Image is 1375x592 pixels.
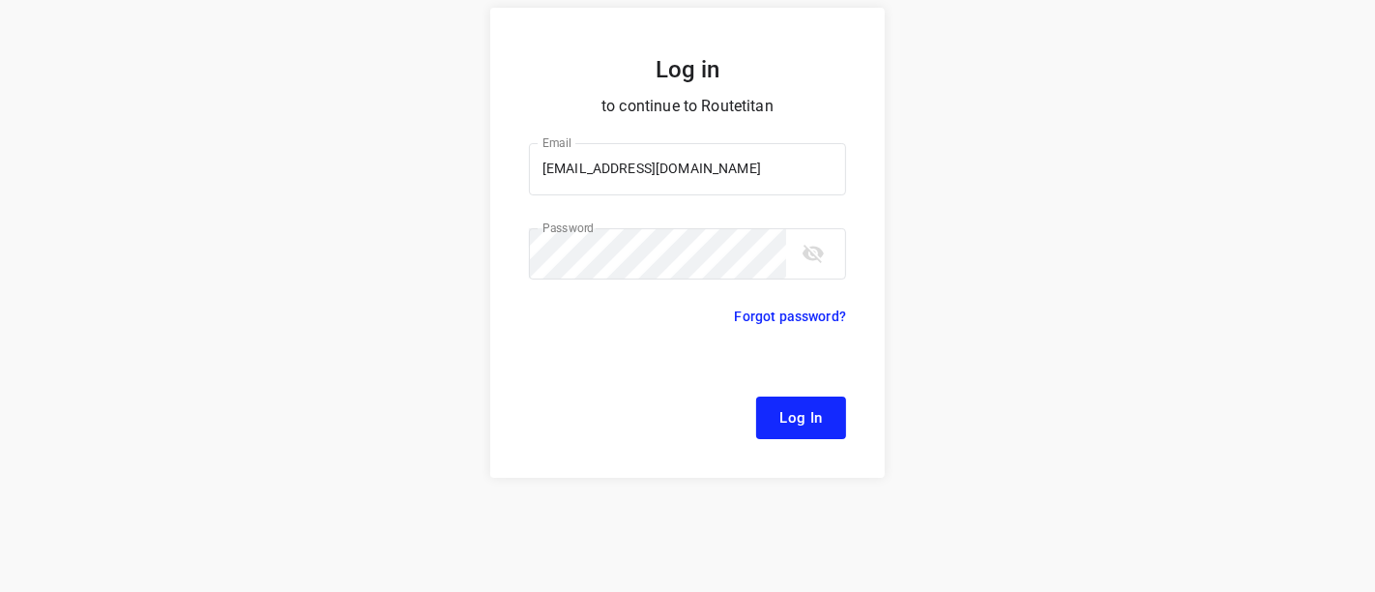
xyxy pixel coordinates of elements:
h5: Log in [529,54,846,85]
p: to continue to Routetitan [529,93,846,120]
span: Log In [779,405,823,430]
p: Forgot password? [735,305,846,328]
button: Log In [756,397,846,439]
button: toggle password visibility [794,234,833,273]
